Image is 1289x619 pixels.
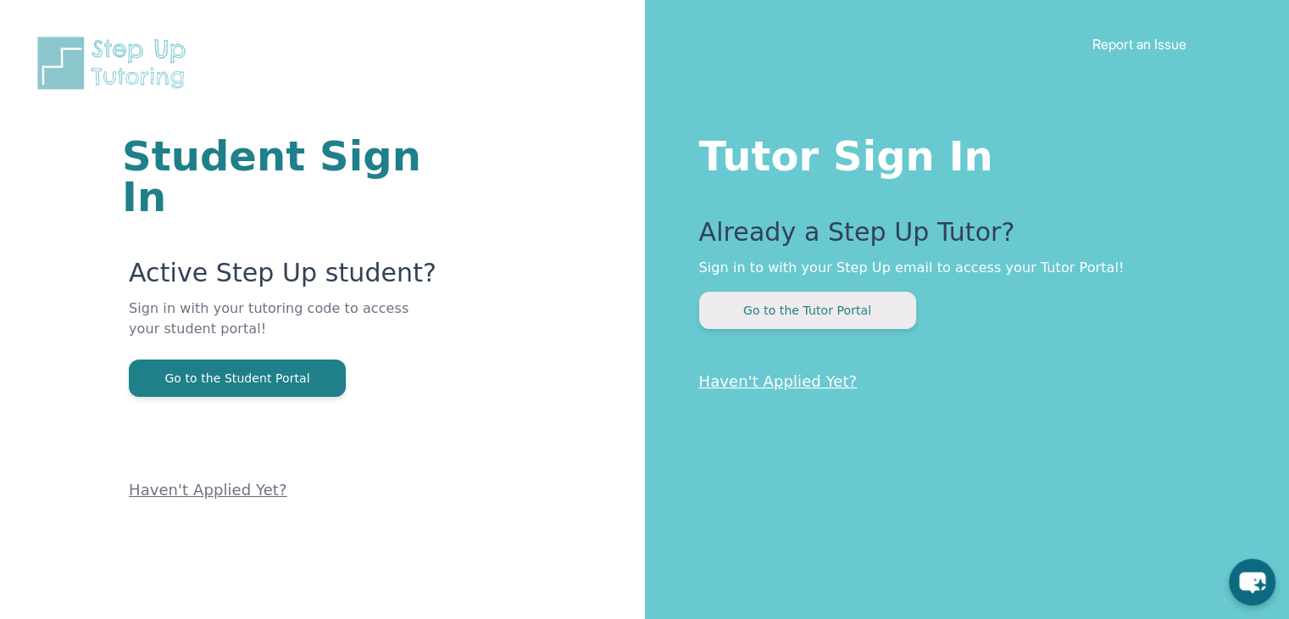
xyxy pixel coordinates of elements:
h1: Tutor Sign In [699,129,1222,176]
h1: Student Sign In [122,136,442,217]
p: Sign in to with your Step Up email to access your Tutor Portal! [699,258,1222,278]
a: Haven't Applied Yet? [699,372,858,390]
a: Report an Issue [1092,36,1186,53]
a: Haven't Applied Yet? [129,481,287,499]
button: chat-button [1229,559,1275,605]
a: Go to the Student Portal [129,370,346,386]
button: Go to the Tutor Portal [699,292,916,329]
a: Go to the Tutor Portal [699,302,916,318]
p: Already a Step Up Tutor? [699,217,1222,258]
p: Sign in with your tutoring code to access your student portal! [129,298,442,360]
button: Go to the Student Portal [129,360,346,397]
img: Step Up Tutoring horizontal logo [34,34,197,92]
p: Active Step Up student? [129,258,442,298]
